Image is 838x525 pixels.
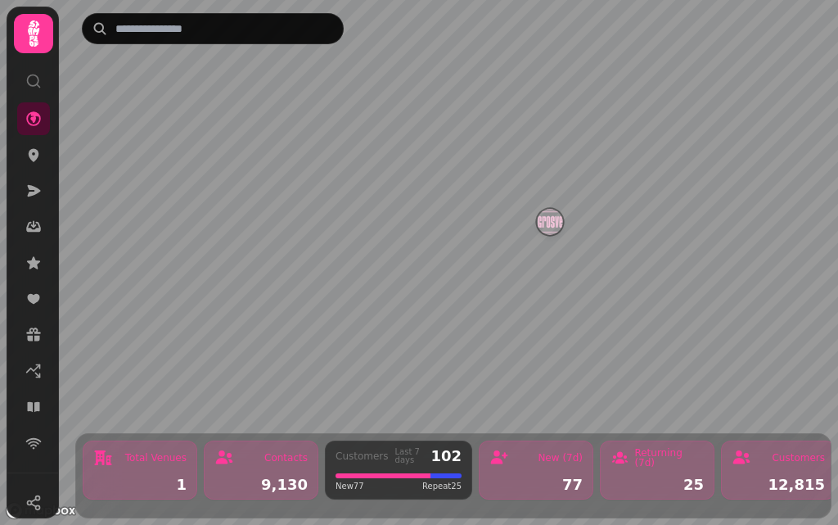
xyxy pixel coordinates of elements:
div: 102 [430,449,462,464]
div: Customers [772,453,825,463]
div: New (7d) [538,453,583,463]
div: 1 [93,477,187,492]
div: 77 [489,477,583,492]
div: Returning (7d) [634,448,704,468]
div: Last 7 days [395,448,425,464]
button: The Grosvenor [537,209,563,235]
span: Repeat 25 [422,480,462,492]
div: Contacts [264,453,308,463]
span: New 77 [336,480,364,492]
div: 12,815 [732,477,825,492]
div: 25 [610,477,704,492]
div: Customers [336,451,389,461]
div: 9,130 [214,477,308,492]
div: Map marker [537,209,563,240]
a: Mapbox logo [5,501,77,520]
div: Total Venues [125,453,187,463]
